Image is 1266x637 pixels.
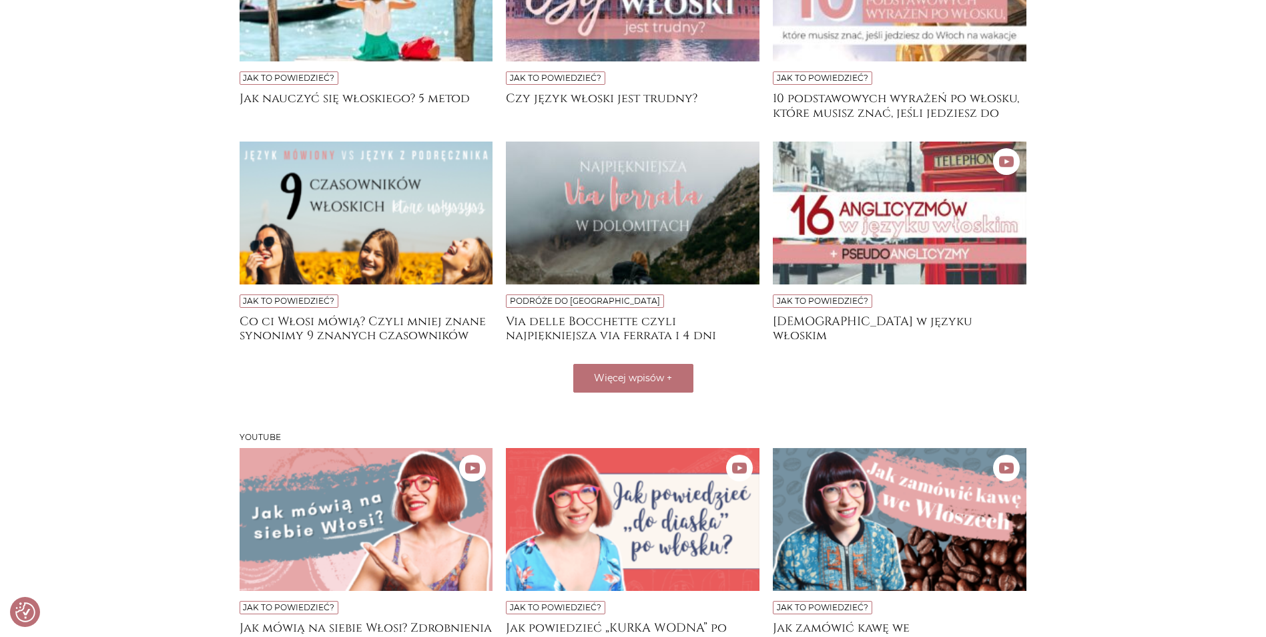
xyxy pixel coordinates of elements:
[15,602,35,622] img: Revisit consent button
[15,602,35,622] button: Preferencje co do zgód
[243,296,334,306] a: Jak to powiedzieć?
[777,296,868,306] a: Jak to powiedzieć?
[573,364,693,393] button: Więcej wpisów +
[240,314,493,341] a: Co ci Włosi mówią? Czyli mniej znane synonimy 9 znanych czasowników
[506,91,759,118] a: Czy język włoski jest trudny?
[240,91,493,118] a: Jak nauczyć się włoskiego? 5 metod
[243,602,334,612] a: Jak to powiedzieć?
[240,433,1027,442] h3: Youtube
[667,372,672,384] span: +
[773,91,1026,118] a: 10 podstawowych wyrażeń po włosku, które musisz znać, jeśli jedziesz do [GEOGRAPHIC_DATA] na wakacje
[506,314,759,341] a: Via delle Bocchette czyli najpiękniejsza via ferrata i 4 dni trekkingu w [GEOGRAPHIC_DATA]
[773,314,1026,341] a: [DEMOGRAPHIC_DATA] w języku włoskim
[777,602,868,612] a: Jak to powiedzieć?
[510,73,601,83] a: Jak to powiedzieć?
[243,73,334,83] a: Jak to powiedzieć?
[594,372,664,384] span: Więcej wpisów
[510,296,660,306] a: Podróże do [GEOGRAPHIC_DATA]
[510,602,601,612] a: Jak to powiedzieć?
[777,73,868,83] a: Jak to powiedzieć?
